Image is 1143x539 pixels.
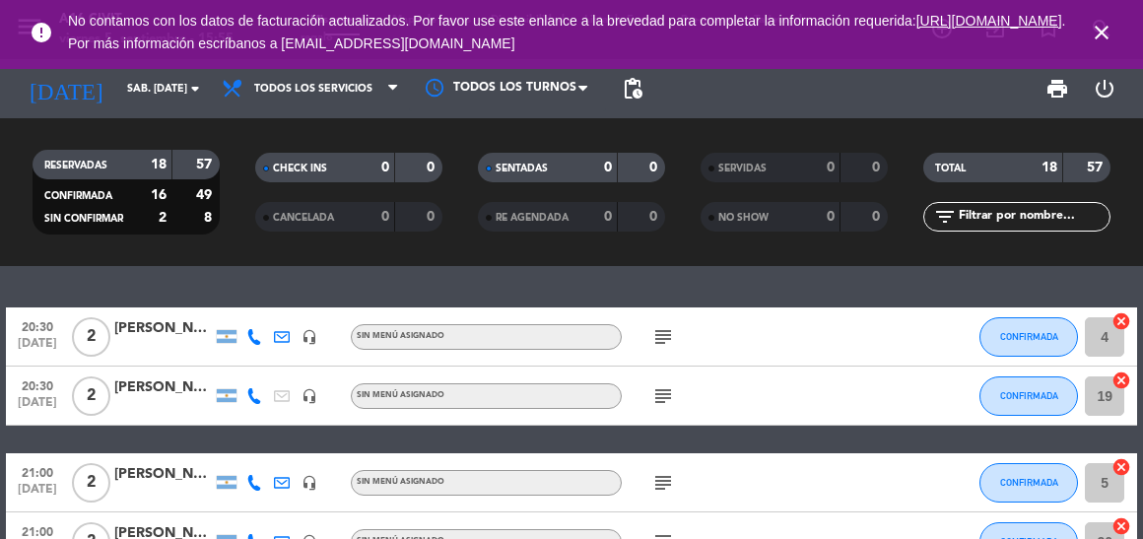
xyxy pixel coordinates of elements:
span: 20:30 [13,314,62,337]
strong: 0 [427,161,438,174]
div: LOG OUT [1081,59,1128,118]
span: SERVIDAS [718,164,767,173]
span: 20:30 [13,373,62,396]
i: subject [651,384,675,408]
span: SENTADAS [496,164,548,173]
strong: 18 [151,158,167,171]
div: [PERSON_NAME] [114,463,213,486]
button: CONFIRMADA [979,463,1078,503]
strong: 0 [872,210,884,224]
span: 2 [72,376,110,416]
i: headset_mic [302,329,317,345]
i: power_settings_new [1093,77,1116,101]
i: subject [651,471,675,495]
i: arrow_drop_down [183,77,207,101]
span: CANCELADA [273,213,334,223]
strong: 0 [827,210,835,224]
i: cancel [1111,371,1131,390]
span: [DATE] [13,483,62,505]
span: Sin menú asignado [357,391,444,399]
button: CONFIRMADA [979,317,1078,357]
button: CONFIRMADA [979,376,1078,416]
span: Sin menú asignado [357,478,444,486]
span: pending_actions [621,77,644,101]
span: Todos los servicios [254,83,372,96]
strong: 2 [159,211,167,225]
span: CONFIRMADA [1000,477,1058,488]
span: RESERVADAS [44,161,107,170]
div: [PERSON_NAME] [114,376,213,399]
i: close [1090,21,1113,44]
span: NO SHOW [718,213,769,223]
input: Filtrar por nombre... [957,206,1109,228]
strong: 49 [196,188,216,202]
span: CONFIRMADA [44,191,112,201]
span: CONFIRMADA [1000,390,1058,401]
span: Sin menú asignado [357,332,444,340]
i: subject [651,325,675,349]
strong: 0 [381,210,389,224]
span: 2 [72,463,110,503]
span: [DATE] [13,396,62,419]
strong: 57 [196,158,216,171]
strong: 57 [1087,161,1107,174]
span: RE AGENDADA [496,213,569,223]
span: [DATE] [13,337,62,360]
strong: 18 [1042,161,1057,174]
span: TOTAL [935,164,966,173]
strong: 16 [151,188,167,202]
strong: 0 [427,210,438,224]
span: 2 [72,317,110,357]
i: error [30,21,53,44]
strong: 0 [872,161,884,174]
i: headset_mic [302,388,317,404]
span: CONFIRMADA [1000,331,1058,342]
span: print [1045,77,1069,101]
span: No contamos con los datos de facturación actualizados. Por favor use este enlance a la brevedad p... [68,13,1065,51]
i: cancel [1111,516,1131,536]
span: SIN CONFIRMAR [44,214,123,224]
a: [URL][DOMAIN_NAME] [916,13,1062,29]
strong: 8 [204,211,216,225]
strong: 0 [649,210,661,224]
i: cancel [1111,311,1131,331]
a: . Por más información escríbanos a [EMAIL_ADDRESS][DOMAIN_NAME] [68,13,1065,51]
i: headset_mic [302,475,317,491]
i: cancel [1111,457,1131,477]
strong: 0 [604,161,612,174]
strong: 0 [604,210,612,224]
div: [PERSON_NAME] [114,317,213,340]
strong: 0 [649,161,661,174]
i: filter_list [933,205,957,229]
span: CHECK INS [273,164,327,173]
i: [DATE] [15,67,117,109]
strong: 0 [381,161,389,174]
strong: 0 [827,161,835,174]
span: 21:00 [13,460,62,483]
